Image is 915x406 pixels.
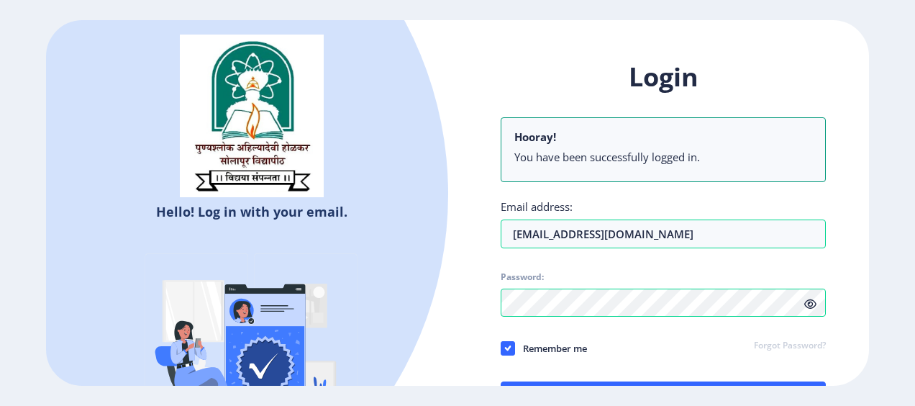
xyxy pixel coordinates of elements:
[501,220,826,248] input: Email address
[514,130,556,144] b: Hooray!
[754,340,826,353] a: Forgot Password?
[514,150,812,164] li: You have been successfully logged in.
[501,199,573,214] label: Email address:
[501,271,544,283] label: Password:
[501,60,826,94] h1: Login
[180,35,324,197] img: sulogo.png
[515,340,587,357] span: Remember me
